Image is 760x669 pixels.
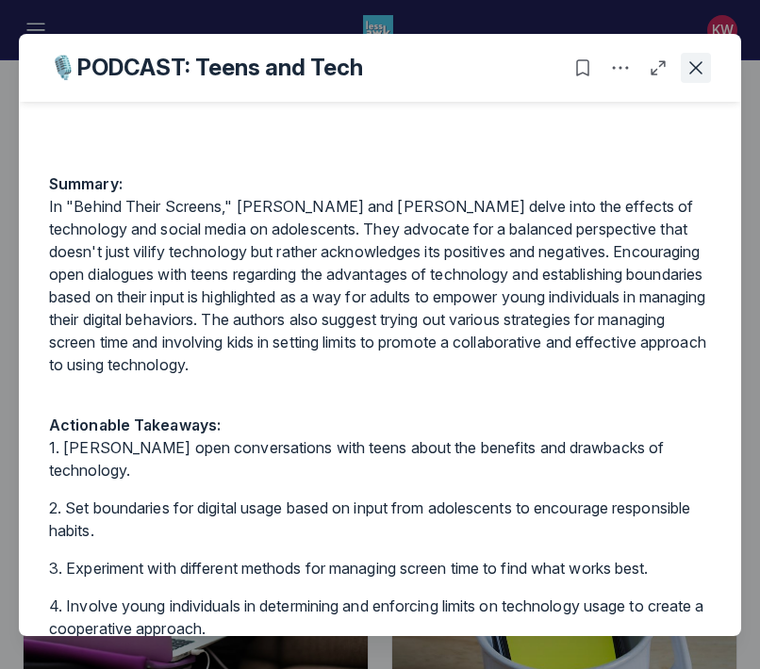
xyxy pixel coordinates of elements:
button: Open post in full page [643,53,673,83]
p: 1. [PERSON_NAME] open conversations with teens about the benefits and drawbacks of technology. [49,414,711,481]
button: Post actions [605,53,636,83]
button: Close post [681,53,711,83]
p: 2. Set boundaries for digital usage based on input from adolescents to encourage responsible habits. [49,497,711,542]
p: 4. Involve young individuals in determining and enforcing limits on technology usage to create a ... [49,595,711,640]
p: In "Behind Their Screens," [PERSON_NAME] and [PERSON_NAME] delve into the effects of technology a... [49,172,711,376]
strong: Summary: [49,174,123,193]
p: 3. Experiment with different methods for managing screen time to find what works best. [49,557,711,579]
strong: Actionable Takeaways: [49,416,221,434]
h4: 🎙️PODCAST: Teens and Tech [49,53,363,83]
button: Bookmark post [568,53,598,83]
